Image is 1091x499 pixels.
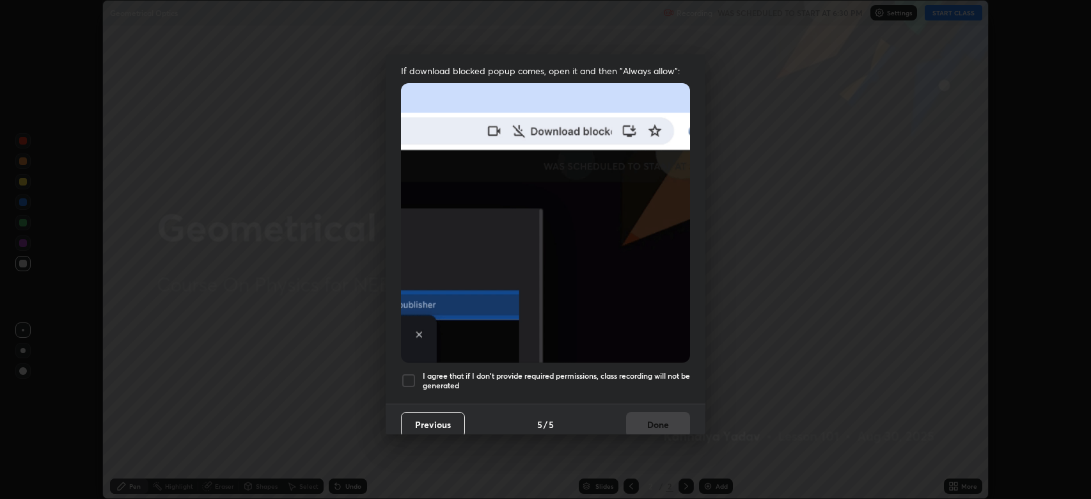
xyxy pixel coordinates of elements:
[401,83,690,363] img: downloads-permission-blocked.gif
[544,418,547,431] h4: /
[401,65,690,77] span: If download blocked popup comes, open it and then "Always allow":
[423,371,690,391] h5: I agree that if I don't provide required permissions, class recording will not be generated
[537,418,542,431] h4: 5
[549,418,554,431] h4: 5
[401,412,465,438] button: Previous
